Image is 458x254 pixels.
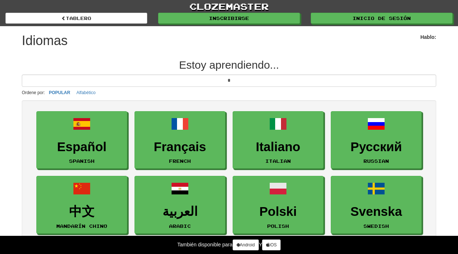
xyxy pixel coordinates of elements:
[47,89,72,97] button: POPULAR
[134,176,225,234] a: العربيةArabic
[158,13,300,24] a: inscribirse
[237,140,320,154] h3: Italiano
[56,223,107,229] small: MANDARÍN CHINO
[237,205,320,219] h3: Polski
[134,111,225,169] a: FrançaisFrench
[311,13,453,24] a: inicio de sesión
[233,111,324,169] a: ItalianoItalian
[363,158,389,164] small: Russian
[420,33,436,41] label: Hablo:
[36,111,127,169] a: EspañolSpanish
[363,223,389,229] small: Swedish
[40,205,123,219] h3: 中文
[22,90,45,95] small: Ordene por:
[169,158,191,164] small: French
[22,59,436,71] h2: Estoy aprendiendo...
[233,239,259,250] a: Android
[69,158,95,164] small: Spanish
[40,140,123,154] h3: Español
[22,33,68,48] h1: Idiomas
[265,158,291,164] small: Italian
[36,176,127,234] a: 中文MANDARÍN CHINO
[331,111,422,169] a: РусскийRussian
[233,176,324,234] a: PolskiPolish
[267,223,289,229] small: Polish
[5,13,147,24] a: Tablero
[335,140,418,154] h3: Русский
[138,205,221,219] h3: العربية
[262,239,281,250] a: iOS
[335,205,418,219] h3: Svenska
[74,89,98,97] button: Alfabético
[331,176,422,234] a: SvenskaSwedish
[169,223,191,229] small: Arabic
[138,140,221,154] h3: Français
